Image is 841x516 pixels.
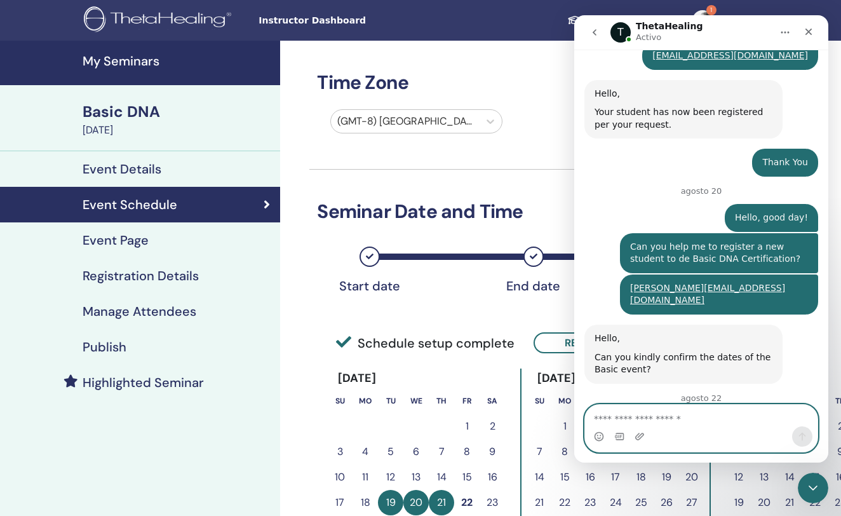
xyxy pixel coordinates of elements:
button: 20 [403,490,429,515]
iframe: Intercom live chat [798,473,828,503]
button: 6 [403,439,429,465]
th: Sunday [527,388,552,414]
div: Start date [338,278,401,294]
th: Sunday [327,388,353,414]
iframe: Intercom live chat [574,15,828,463]
button: 3 [327,439,353,465]
h4: My Seminars [83,53,272,69]
button: 23 [577,490,603,515]
th: Tuesday [378,388,403,414]
button: 1 [454,414,480,439]
button: 19 [378,490,403,515]
button: 26 [654,490,679,515]
button: 16 [577,465,603,490]
button: 18 [353,490,378,515]
h3: Time Zone [309,71,729,94]
th: Wednesday [403,388,429,414]
button: 2 [480,414,505,439]
div: End date [502,278,565,294]
div: [DATE] [527,369,586,388]
div: [DATE] [327,369,386,388]
h4: Manage Attendees [83,304,196,319]
button: 20 [679,465,704,490]
th: Saturday [480,388,505,414]
span: Schedule setup complete [336,334,515,353]
th: Thursday [429,388,454,414]
button: 11 [353,465,378,490]
button: 16 [480,465,505,490]
th: Monday [353,388,378,414]
button: 12 [726,465,751,490]
a: Student Dashboard [557,9,682,32]
img: default.jpg [692,10,713,31]
button: 13 [751,465,777,490]
button: 14 [777,465,802,490]
h4: Publish [83,339,126,355]
button: Reset [534,332,626,353]
button: 9 [480,439,505,465]
h4: Highlighted Seminar [83,375,204,390]
button: 15 [454,465,480,490]
h4: Registration Details [83,268,199,283]
button: 19 [726,490,751,515]
img: logo.png [84,6,236,35]
img: graduation-cap-white.svg [567,15,582,25]
button: 5 [378,439,403,465]
h3: Seminar Date and Time [309,200,729,223]
button: 12 [378,465,403,490]
button: 7 [527,439,552,465]
div: [DATE] [83,123,272,138]
a: Basic DNA[DATE] [75,101,280,138]
button: 21 [429,490,454,515]
div: Basic DNA [83,101,272,123]
button: 24 [603,490,628,515]
button: 14 [527,465,552,490]
button: 17 [603,465,628,490]
button: 4 [353,439,378,465]
button: 19 [654,465,679,490]
button: 17 [327,490,353,515]
th: Monday [552,388,577,414]
h4: Event Details [83,161,161,177]
h4: Event Schedule [83,197,177,212]
button: 15 [802,465,828,490]
span: 1 [706,5,717,15]
button: 1 [552,414,577,439]
button: 25 [628,490,654,515]
h4: Event Page [83,233,149,248]
button: 20 [751,490,777,515]
button: 14 [429,465,454,490]
button: 13 [403,465,429,490]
